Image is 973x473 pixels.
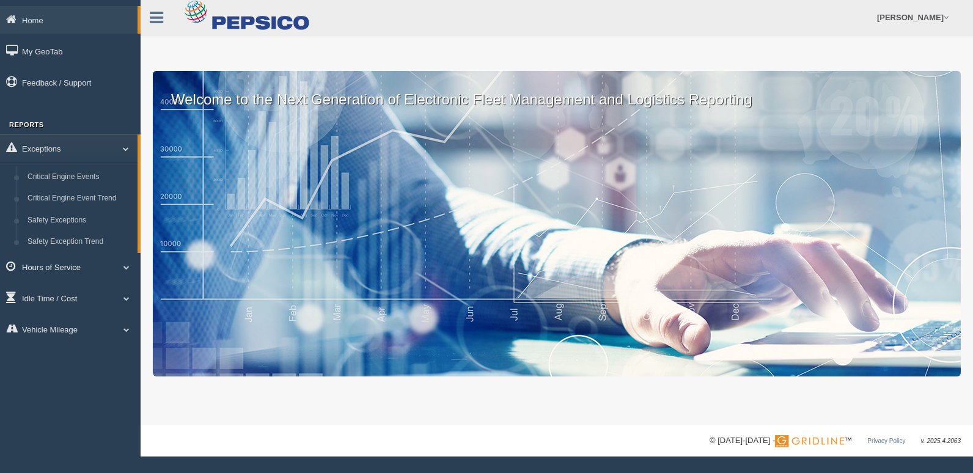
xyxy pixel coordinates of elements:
a: Critical Engine Event Trend [22,188,138,210]
a: Critical Engine Events [22,166,138,188]
a: Safety Exceptions [22,210,138,232]
a: Safety Exception Trend [22,231,138,253]
div: © [DATE]-[DATE] - ™ [710,435,961,447]
span: v. 2025.4.2063 [921,438,961,444]
a: Privacy Policy [867,438,905,444]
p: Welcome to the Next Generation of Electronic Fleet Management and Logistics Reporting [153,71,961,110]
img: Gridline [775,435,844,447]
